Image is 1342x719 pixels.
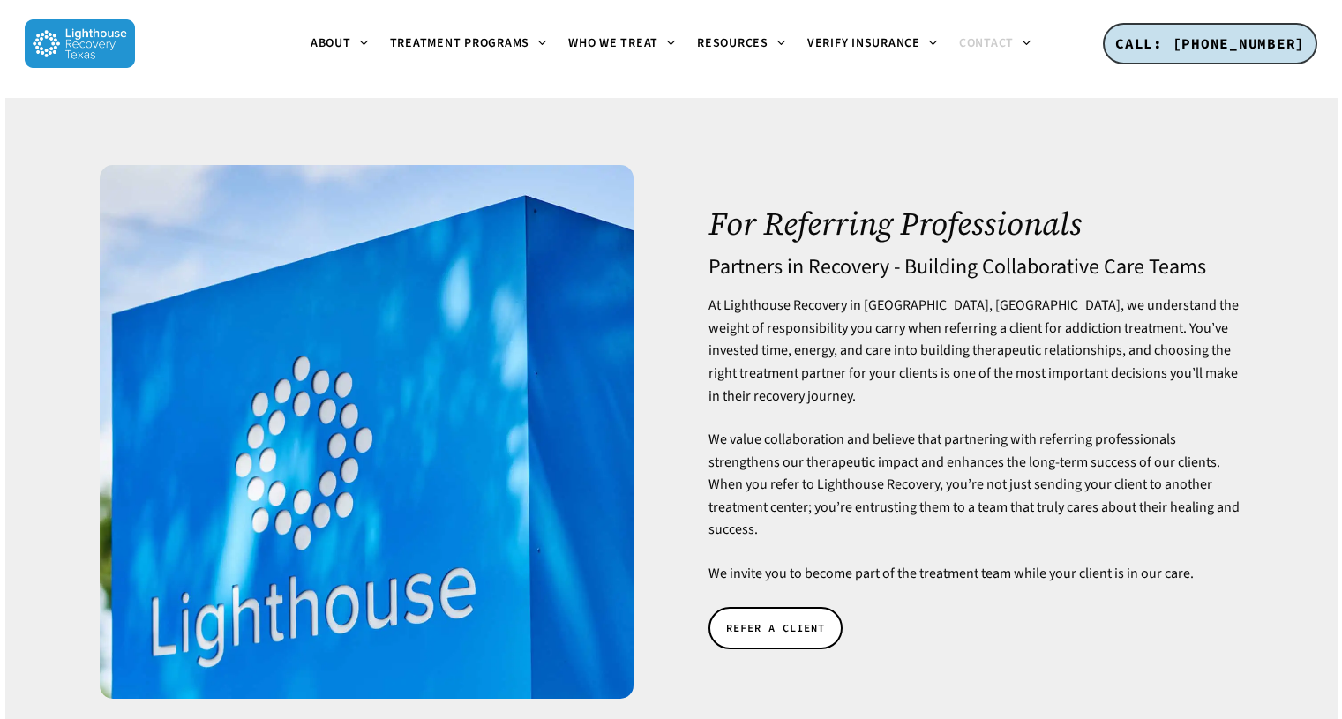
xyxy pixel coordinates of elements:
[697,34,768,52] span: Resources
[708,256,1242,279] h4: Partners in Recovery - Building Collaborative Care Teams
[311,34,351,52] span: About
[379,37,559,51] a: Treatment Programs
[726,619,825,637] span: REFER A CLIENT
[708,206,1242,242] h1: For Referring Professionals
[568,34,658,52] span: Who We Treat
[300,37,379,51] a: About
[708,430,1240,539] span: We value collaboration and believe that partnering with referring professionals strengthens our t...
[959,34,1014,52] span: Contact
[708,607,843,649] a: REFER A CLIENT
[390,34,530,52] span: Treatment Programs
[807,34,920,52] span: Verify Insurance
[558,37,686,51] a: Who We Treat
[797,37,948,51] a: Verify Insurance
[948,37,1042,51] a: Contact
[708,564,1194,583] span: We invite you to become part of the treatment team while your client is in our care.
[1115,34,1305,52] span: CALL: [PHONE_NUMBER]
[686,37,797,51] a: Resources
[1103,23,1317,65] a: CALL: [PHONE_NUMBER]
[708,296,1239,405] span: At Lighthouse Recovery in [GEOGRAPHIC_DATA], [GEOGRAPHIC_DATA], we understand the weight of respo...
[25,19,135,68] img: Lighthouse Recovery Texas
